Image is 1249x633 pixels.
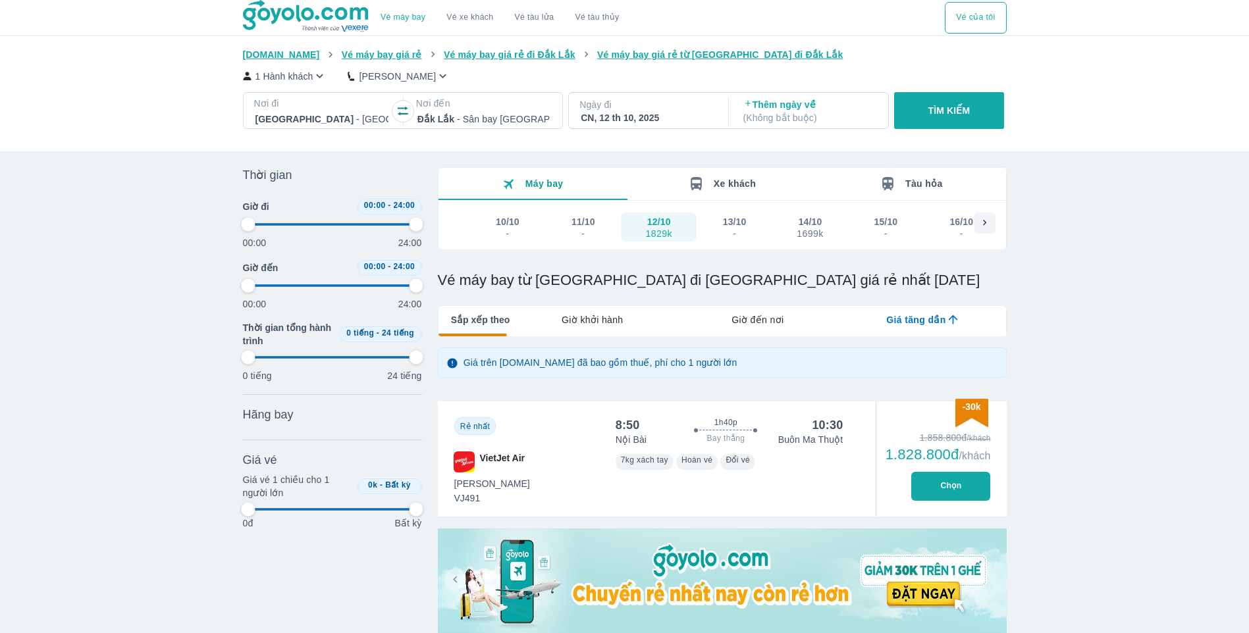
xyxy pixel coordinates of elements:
span: 00:00 [364,262,386,271]
p: 1 Hành khách [255,70,313,83]
div: - [572,228,595,239]
span: 24:00 [393,262,415,271]
h1: Vé máy bay từ [GEOGRAPHIC_DATA] đi [GEOGRAPHIC_DATA] giá rẻ nhất [DATE] [438,271,1007,290]
span: - [380,480,383,490]
button: TÌM KIẾM [894,92,1004,129]
span: VietJet Air [480,451,525,472]
button: Chọn [911,472,990,501]
button: [PERSON_NAME] [348,69,450,83]
span: Rẻ nhất [460,422,490,431]
span: Thời gian tổng hành trình [243,321,334,347]
span: Giá tăng dần [886,313,945,326]
span: Tàu hỏa [905,178,943,189]
span: VJ491 [454,492,530,505]
div: lab API tabs example [510,306,1005,334]
div: 15/10 [874,215,898,228]
span: 24 tiếng [382,328,414,338]
span: Đổi vé [726,455,750,465]
p: Buôn Ma Thuột [778,433,843,446]
p: Giá trên [DOMAIN_NAME] đã bao gồm thuế, phí cho 1 người lớn [464,356,737,369]
p: Giá vé 1 chiều cho 1 người lớn [243,473,352,499]
span: 0k [368,480,377,490]
span: Giờ đến [243,261,279,274]
div: 16/10 [949,215,973,228]
div: - [496,228,519,239]
p: 0 tiếng [243,369,272,382]
div: 14/10 [799,215,822,228]
div: choose transportation mode [945,2,1006,34]
div: 10/10 [496,215,519,228]
button: Vé tàu thủy [564,2,629,34]
p: 24 tiếng [387,369,421,382]
span: Giờ khởi hành [562,313,623,326]
div: 11/10 [571,215,595,228]
button: Previous [444,569,466,590]
span: - [388,262,390,271]
span: Vé máy bay giá rẻ từ [GEOGRAPHIC_DATA] đi Đắk Lắk [597,49,843,60]
div: - [875,228,897,239]
span: -30k [962,401,980,412]
span: 00:00 [364,201,386,210]
div: choose transportation mode [370,2,629,34]
span: Xe khách [714,178,756,189]
p: [PERSON_NAME] [359,70,436,83]
span: 1h40p [714,417,737,428]
span: [DOMAIN_NAME] [243,49,320,60]
span: Hoàn vé [681,455,713,465]
p: 0đ [243,517,253,530]
p: 00:00 [243,297,267,311]
span: - [388,201,390,210]
span: 24:00 [393,201,415,210]
span: Bất kỳ [385,480,411,490]
div: - [724,228,746,239]
p: Nội Bài [616,433,647,446]
p: Nơi đi [254,97,390,110]
p: ( Không bắt buộc ) [743,111,876,124]
a: Vé tàu lửa [504,2,565,34]
span: Giá vé [243,452,277,468]
div: scrollable day and price [470,213,974,241]
div: 13/10 [723,215,747,228]
a: Vé xe khách [446,13,493,22]
div: 1.828.800đ [886,447,991,463]
button: Vé của tôi [945,2,1006,34]
div: 1699k [797,228,823,239]
span: /khách [959,450,990,461]
span: Vé máy bay giá rẻ [342,49,422,60]
span: 7kg xách tay [621,455,668,465]
span: Thời gian [243,167,292,183]
p: 24:00 [398,236,422,249]
a: Vé máy bay [381,13,425,22]
span: Hãng bay [243,407,294,422]
span: Giờ đi [243,200,269,213]
p: Bất kỳ [394,517,421,530]
div: 8:50 [616,417,640,433]
img: VJ [454,451,475,472]
p: TÌM KIẾM [928,104,970,117]
div: 1829k [645,228,672,239]
div: CN, 12 th 10, 2025 [581,111,714,124]
nav: breadcrumb [243,48,1007,61]
span: Vé máy bay giá rẻ đi Đắk Lắk [444,49,575,60]
p: 00:00 [243,236,267,249]
span: 0 tiếng [346,328,374,338]
p: Thêm ngày về [743,98,876,124]
span: Giờ đến nơi [731,313,784,326]
div: 1.858.800đ [886,431,991,444]
div: - [950,228,972,239]
button: 1 Hành khách [243,69,327,83]
img: discount [955,399,988,427]
p: Nơi đến [416,97,552,110]
span: Sắp xếp theo [451,313,510,326]
span: [PERSON_NAME] [454,477,530,490]
span: - [377,328,379,338]
p: Ngày đi [579,98,715,111]
p: 24:00 [398,297,422,311]
div: 10:30 [812,417,843,433]
div: 12/10 [647,215,671,228]
span: Máy bay [525,178,564,189]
